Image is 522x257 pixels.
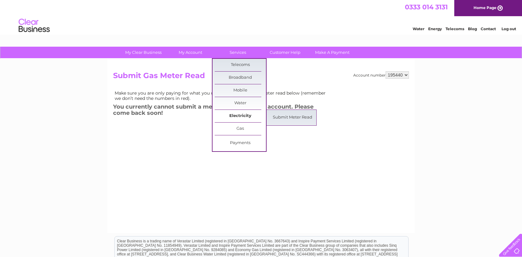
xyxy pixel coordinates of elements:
img: logo.png [18,16,50,35]
a: Gas [215,123,266,135]
h2: Submit Gas Meter Read [113,71,409,83]
div: Account number [353,71,409,79]
div: Clear Business is a trading name of Verastar Limited (registered in [GEOGRAPHIC_DATA] No. 3667643... [115,3,408,30]
a: Blog [468,26,477,31]
a: Electricity [215,110,266,122]
a: Make A Payment [307,47,358,58]
a: Energy [428,26,442,31]
a: My Clear Business [118,47,169,58]
a: Customer Help [259,47,311,58]
a: 0333 014 3131 [405,3,448,11]
a: Water [215,97,266,110]
a: My Account [165,47,216,58]
td: Make sure you are only paying for what you use. Simply enter your meter read below (remember we d... [113,89,331,102]
a: Submit Meter Read [267,111,318,124]
a: Mobile [215,84,266,97]
a: Telecoms [215,59,266,71]
a: Log out [501,26,516,31]
a: Services [212,47,263,58]
h3: You currently cannot submit a meter reading on this account. Please come back soon! [113,102,331,119]
a: Telecoms [446,26,464,31]
a: Water [413,26,424,31]
a: Broadband [215,72,266,84]
a: Payments [215,137,266,149]
a: Contact [481,26,496,31]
